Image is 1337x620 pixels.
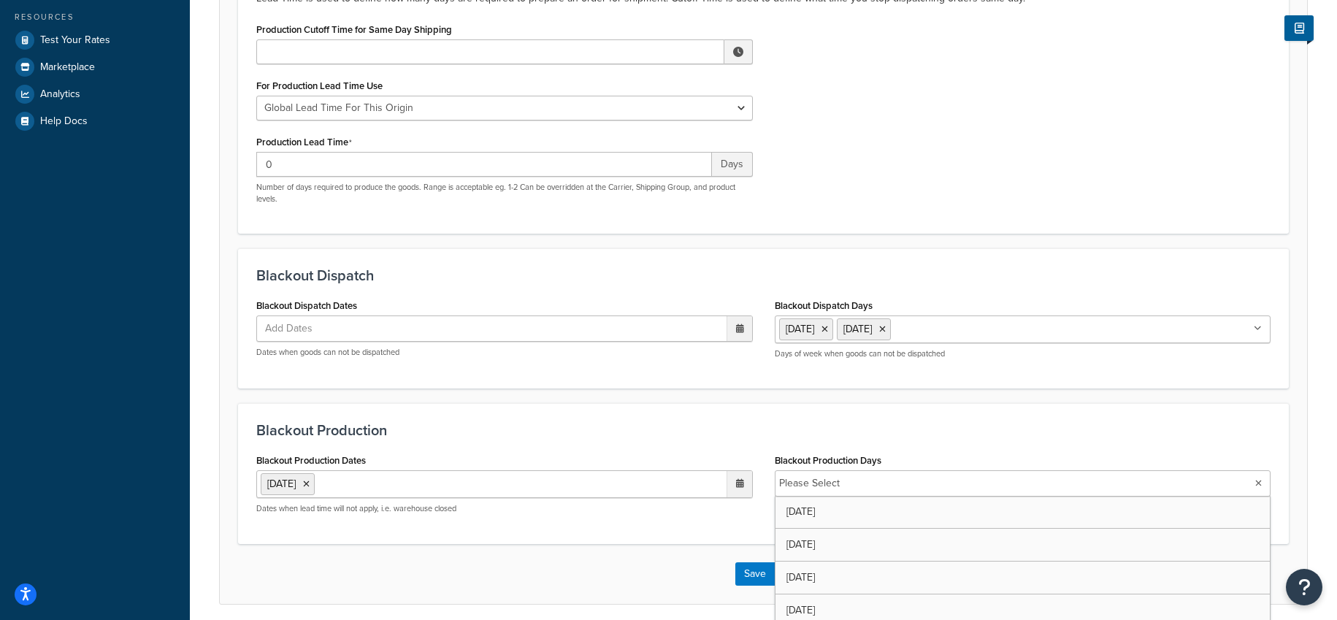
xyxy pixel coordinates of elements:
[11,108,179,134] a: Help Docs
[775,529,1271,561] a: [DATE]
[256,80,383,91] label: For Production Lead Time Use
[775,455,881,466] label: Blackout Production Days
[786,321,814,337] span: [DATE]
[843,321,872,337] span: [DATE]
[1286,569,1322,605] button: Open Resource Center
[1284,15,1314,41] button: Show Help Docs
[775,562,1271,594] a: [DATE]
[256,503,753,514] p: Dates when lead time will not apply, i.e. warehouse closed
[11,81,179,107] a: Analytics
[786,537,815,552] span: [DATE]
[256,422,1271,438] h3: Blackout Production
[40,115,88,128] span: Help Docs
[779,473,840,494] li: Please Select
[256,267,1271,283] h3: Blackout Dispatch
[11,54,179,80] a: Marketplace
[256,455,366,466] label: Blackout Production Dates
[40,34,110,47] span: Test Your Rates
[256,137,352,148] label: Production Lead Time
[256,182,753,204] p: Number of days required to produce the goods. Range is acceptable eg. 1-2 Can be overridden at th...
[775,300,873,311] label: Blackout Dispatch Days
[40,61,95,74] span: Marketplace
[256,347,753,358] p: Dates when goods can not be dispatched
[256,24,452,35] label: Production Cutoff Time for Same Day Shipping
[775,348,1271,359] p: Days of week when goods can not be dispatched
[261,473,315,495] li: [DATE]
[786,570,815,585] span: [DATE]
[735,562,775,586] button: Save
[11,27,179,53] a: Test Your Rates
[786,504,815,519] span: [DATE]
[775,496,1271,528] a: [DATE]
[11,11,179,23] div: Resources
[256,300,357,311] label: Blackout Dispatch Dates
[786,602,815,618] span: [DATE]
[261,316,331,341] span: Add Dates
[40,88,80,101] span: Analytics
[712,152,753,177] span: Days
